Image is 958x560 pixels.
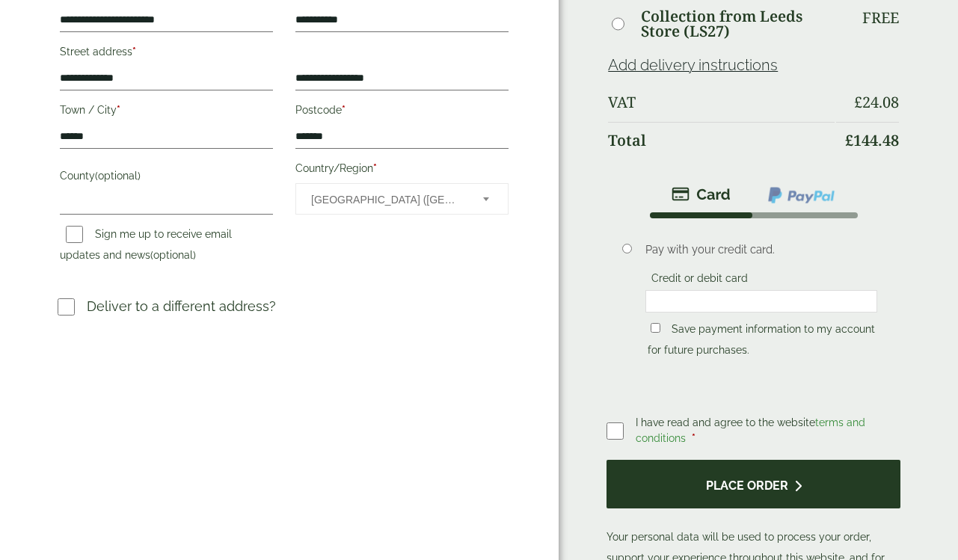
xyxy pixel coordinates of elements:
[60,41,273,67] label: Street address
[692,432,696,444] abbr: required
[373,162,377,174] abbr: required
[862,9,899,27] p: Free
[645,272,754,289] label: Credit or debit card
[845,130,853,150] span: £
[607,460,900,508] button: Place order
[854,92,899,112] bdi: 24.08
[645,241,877,258] p: Pay with your credit card.
[117,104,120,116] abbr: required
[648,323,875,360] label: Save payment information to my account for future purchases.
[608,84,835,120] th: VAT
[295,99,509,125] label: Postcode
[60,99,273,125] label: Town / City
[767,185,836,205] img: ppcp-gateway.png
[854,92,862,112] span: £
[295,183,509,215] span: Country/Region
[641,9,835,39] label: Collection from Leeds Store (LS27)
[608,56,778,74] a: Add delivery instructions
[311,184,463,215] span: United Kingdom (UK)
[66,226,83,243] input: Sign me up to receive email updates and news(optional)
[342,104,346,116] abbr: required
[87,296,276,316] p: Deliver to a different address?
[60,228,232,265] label: Sign me up to receive email updates and news
[845,130,899,150] bdi: 144.48
[608,122,835,159] th: Total
[672,185,731,203] img: stripe.png
[636,416,865,444] span: I have read and agree to the website
[150,249,196,261] span: (optional)
[95,170,141,182] span: (optional)
[60,165,273,191] label: County
[295,158,509,183] label: Country/Region
[132,46,136,58] abbr: required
